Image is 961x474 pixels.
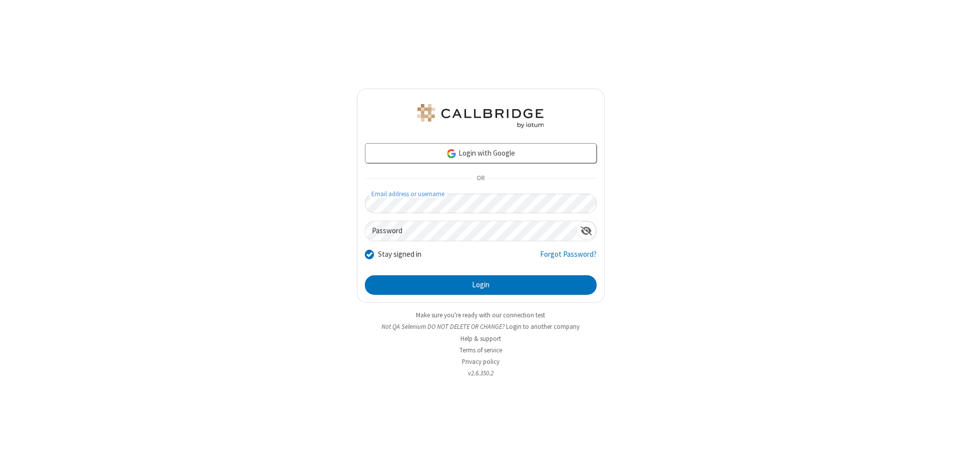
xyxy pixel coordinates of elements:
a: Help & support [460,334,501,343]
div: Show password [577,221,596,240]
li: Not QA Selenium DO NOT DELETE OR CHANGE? [357,322,605,331]
button: Login to another company [506,322,580,331]
img: QA Selenium DO NOT DELETE OR CHANGE [415,104,546,128]
a: Forgot Password? [540,249,597,268]
a: Privacy policy [462,357,500,366]
img: google-icon.png [446,148,457,159]
a: Make sure you're ready with our connection test [416,311,545,319]
iframe: Chat [936,448,953,467]
span: OR [472,172,489,186]
a: Login with Google [365,143,597,163]
a: Terms of service [459,346,502,354]
li: v2.6.350.2 [357,368,605,378]
input: Password [365,221,577,241]
button: Login [365,275,597,295]
input: Email address or username [365,194,597,213]
label: Stay signed in [378,249,421,260]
